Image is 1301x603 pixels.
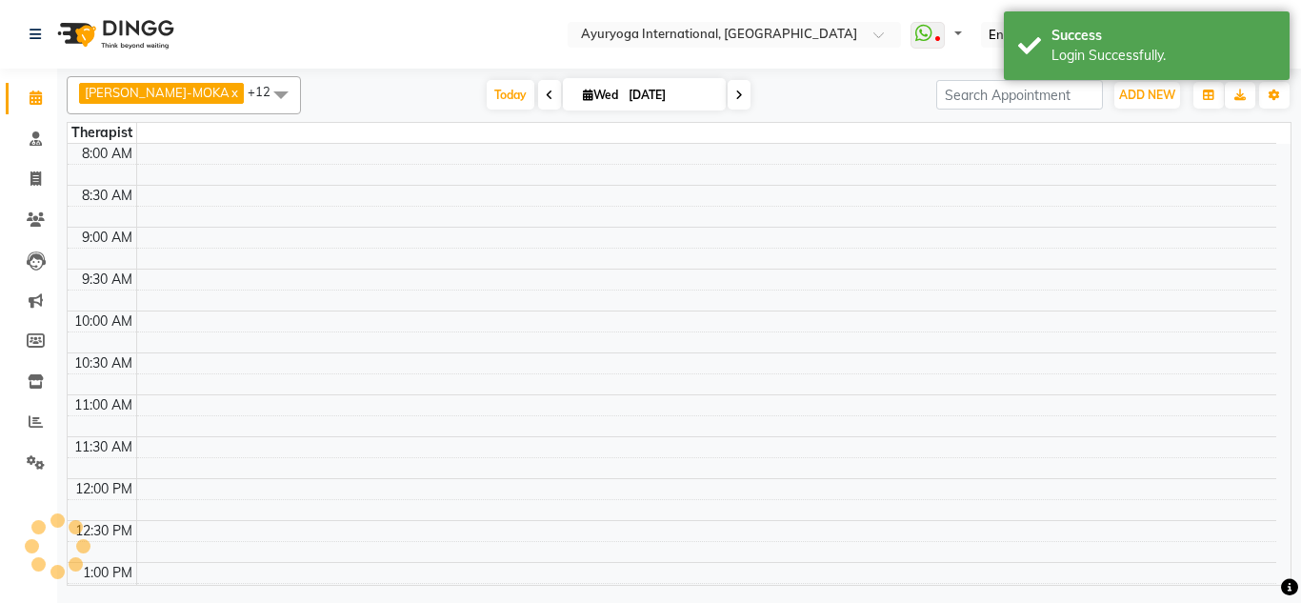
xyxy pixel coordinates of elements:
[78,144,136,164] div: 8:00 AM
[78,186,136,206] div: 8:30 AM
[70,437,136,457] div: 11:30 AM
[78,270,136,290] div: 9:30 AM
[230,85,238,100] a: x
[578,88,623,102] span: Wed
[70,312,136,332] div: 10:00 AM
[248,84,285,99] span: +12
[70,353,136,373] div: 10:30 AM
[1051,46,1275,66] div: Login Successfully.
[71,479,136,499] div: 12:00 PM
[487,80,534,110] span: Today
[1051,26,1275,46] div: Success
[49,8,179,61] img: logo
[1119,88,1175,102] span: ADD NEW
[623,81,718,110] input: 2025-09-03
[71,521,136,541] div: 12:30 PM
[85,85,230,100] span: [PERSON_NAME]-MOKA
[936,80,1103,110] input: Search Appointment
[79,563,136,583] div: 1:00 PM
[1114,82,1180,109] button: ADD NEW
[70,395,136,415] div: 11:00 AM
[68,123,136,143] div: Therapist
[78,228,136,248] div: 9:00 AM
